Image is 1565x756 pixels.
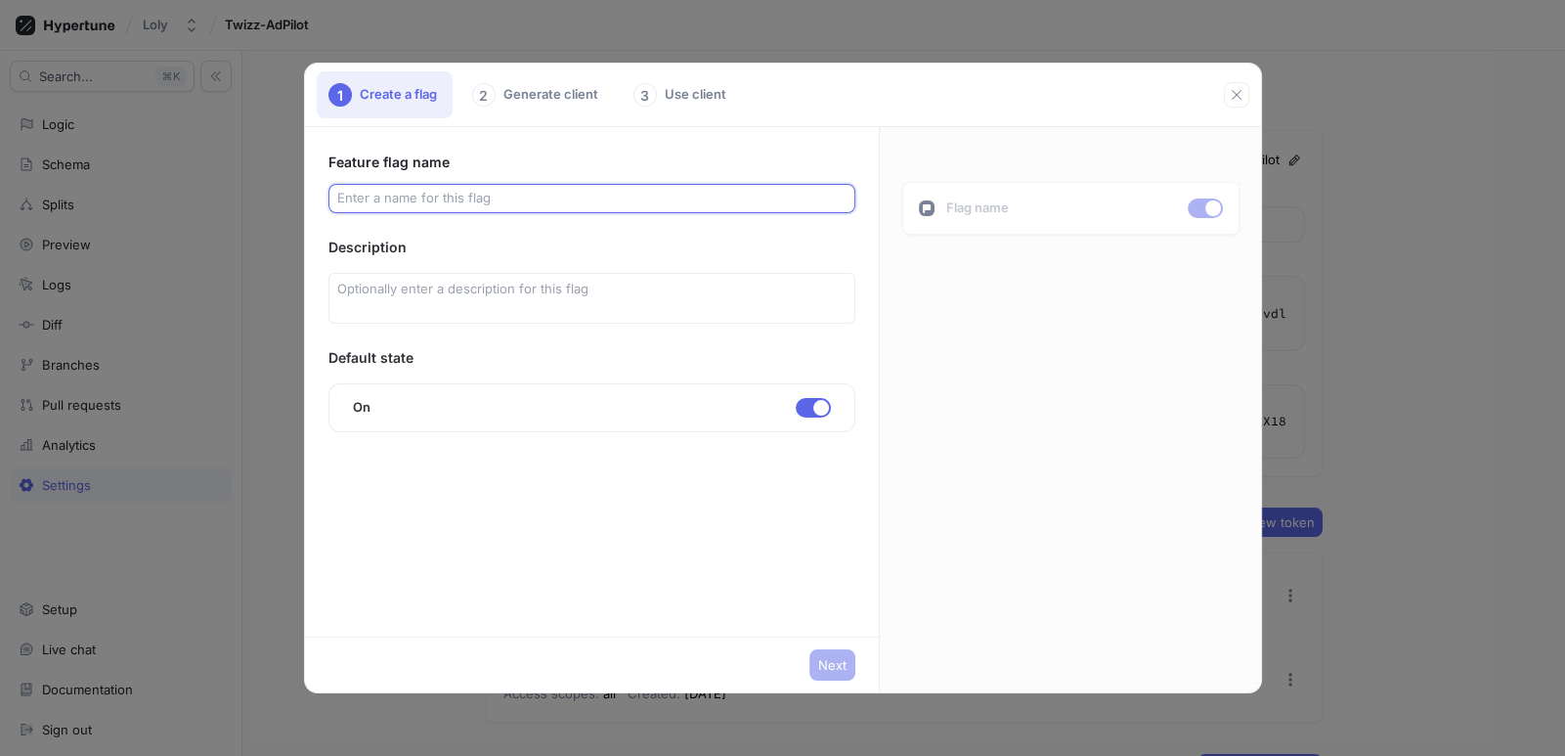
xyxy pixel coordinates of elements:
[472,83,496,107] div: 2
[622,71,742,118] div: Use client
[328,347,855,368] div: Default state
[946,199,1009,218] p: Flag name
[328,151,855,174] div: Feature flag name
[328,237,855,257] div: Description
[633,83,657,107] div: 3
[809,649,855,681] button: Next
[328,83,352,107] div: 1
[353,398,372,418] p: On
[337,189,847,208] input: Enter a name for this flag
[317,71,453,118] div: Create a flag
[460,71,614,118] div: Generate client
[818,659,847,671] span: Next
